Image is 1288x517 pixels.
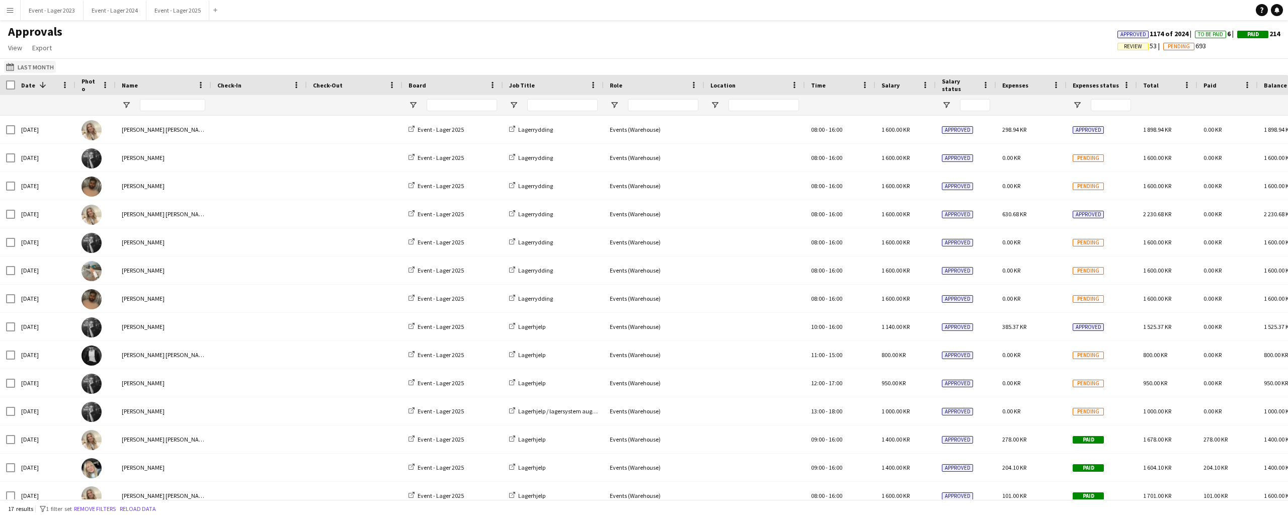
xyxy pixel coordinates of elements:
span: 1 600.00 KR [881,267,910,274]
div: Events (Warehouse) [604,341,704,369]
div: [DATE] [15,369,75,397]
span: - [826,182,828,190]
span: 1 600.00 KR [881,492,910,499]
button: Open Filter Menu [610,101,619,110]
img: Vanessa Riise Naas [82,205,102,225]
span: 0.00 KR [1203,379,1222,387]
a: Lagerhjelp [509,492,545,499]
img: Vanessa Riise Naas [82,430,102,450]
span: 950.00 KR [881,379,906,387]
a: Event - Lager 2025 [409,238,464,246]
a: Lagerrydding [509,267,553,274]
span: - [826,379,828,387]
button: Open Filter Menu [710,101,719,110]
span: 0.00 KR [1203,182,1222,190]
a: Event - Lager 2025 [409,154,464,161]
span: 693 [1163,41,1206,50]
span: 09:00 [811,436,825,443]
a: Event - Lager 2025 [409,492,464,499]
span: 08:00 [811,492,825,499]
span: Lagerhjelp [518,351,545,359]
div: [DATE] [15,256,75,284]
span: Expenses status [1073,81,1119,89]
span: 204.10 KR [1203,464,1228,471]
span: 09:00 [811,464,825,471]
div: [PERSON_NAME] [116,228,211,256]
a: Event - Lager 2025 [409,464,464,471]
span: 1 000.00 KR [881,407,910,415]
div: Events (Warehouse) [604,397,704,425]
span: Lagerrydding [518,295,553,302]
span: 0.00 KR [1203,351,1222,359]
span: Lagerrydding [518,210,553,218]
span: Pending [1073,183,1104,190]
img: Neah Buljubasic [82,233,102,253]
span: 08:00 [811,238,825,246]
span: Approved [942,352,973,359]
a: Lagerhjelp / lagersystem august [509,407,600,415]
span: Event - Lager 2025 [418,126,464,133]
img: Vanessa Riise Naas [82,120,102,140]
div: [PERSON_NAME] [PERSON_NAME] [116,425,211,453]
a: Event - Lager 2025 [409,210,464,218]
span: 0.00 KR [1002,182,1020,190]
span: 16:00 [829,323,842,330]
div: Events (Warehouse) [604,285,704,312]
a: Lagerhjelp [509,351,545,359]
span: 16:00 [829,295,842,302]
div: Events (Warehouse) [604,425,704,453]
span: Pending [1073,267,1104,275]
span: 1 525.37 KR [1143,323,1171,330]
div: [DATE] [15,425,75,453]
div: [PERSON_NAME] [116,397,211,425]
span: - [826,436,828,443]
div: Events (Warehouse) [604,482,704,509]
span: Lagerrydding [518,267,553,274]
input: Job Title Filter Input [527,99,598,111]
span: 101.00 KR [1002,492,1026,499]
img: Neah Buljubasic [82,317,102,337]
span: 278.00 KR [1002,436,1026,443]
div: [PERSON_NAME] [116,256,211,284]
span: 0.00 KR [1002,238,1020,246]
span: 1 600.00 KR [1143,295,1171,302]
div: [DATE] [15,482,75,509]
span: 950.00 KR [1264,379,1288,387]
span: 1 600.00 KR [1143,238,1171,246]
a: Lagerrydding [509,295,553,302]
img: Oda Hansson [82,458,102,478]
span: Total [1143,81,1159,89]
div: Events (Warehouse) [604,228,704,256]
span: Approved [942,323,973,331]
img: Neah Buljubasic [82,402,102,422]
div: [DATE] [15,285,75,312]
a: Event - Lager 2025 [409,126,464,133]
span: Pending [1073,239,1104,246]
a: Lagerrydding [509,126,553,133]
span: Lagerhjelp [518,464,545,471]
span: Lagerhjelp / lagersystem august [518,407,600,415]
span: Approved [1073,323,1104,331]
div: Events (Warehouse) [604,369,704,397]
span: 0.00 KR [1002,351,1020,359]
div: [DATE] [15,200,75,228]
span: Lagerhjelp [518,379,545,387]
button: Event - Lager 2024 [84,1,146,20]
span: Event - Lager 2025 [418,436,464,443]
div: Events (Warehouse) [604,313,704,340]
input: Role Filter Input [628,99,698,111]
img: Thea Svendsen [82,261,102,281]
img: Vanessa Riise Naas [82,486,102,506]
span: Approved [942,295,973,303]
div: Events (Warehouse) [604,454,704,481]
span: 1 701.00 KR [1143,492,1171,499]
img: Neah Buljubasic [82,148,102,168]
a: Lagerrydding [509,238,553,246]
span: 101.00 KR [1203,492,1228,499]
span: View [8,43,22,52]
span: 16:00 [829,154,842,161]
span: - [826,351,828,359]
a: Lagerhjelp [509,379,545,387]
span: - [826,126,828,133]
span: 1 600.00 KR [881,182,910,190]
